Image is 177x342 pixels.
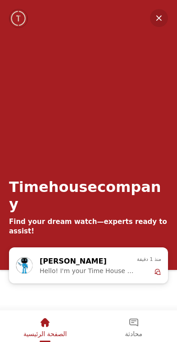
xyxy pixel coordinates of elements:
[9,217,168,236] div: Find your dream watch—experts ready to assist!
[1,310,90,341] div: الصفحة الرئيسية
[137,255,161,264] span: منذ 1 دقيقة
[91,310,177,341] div: محادثة
[125,330,142,337] span: محادثة
[16,255,161,275] div: Zoe
[16,257,32,274] img: صورة الملف التعريفي لـ Zoe
[23,330,67,337] span: الصفحة الرئيسية
[9,247,168,283] div: دردش معنا الآن
[10,9,27,27] img: Company logo
[150,9,168,27] em: تصغير
[40,255,123,267] div: [PERSON_NAME]
[40,267,137,274] span: Hello! I'm your Time House Watches Support Assistant. How can I assist you [DATE]?
[9,178,168,213] div: Timehousecompany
